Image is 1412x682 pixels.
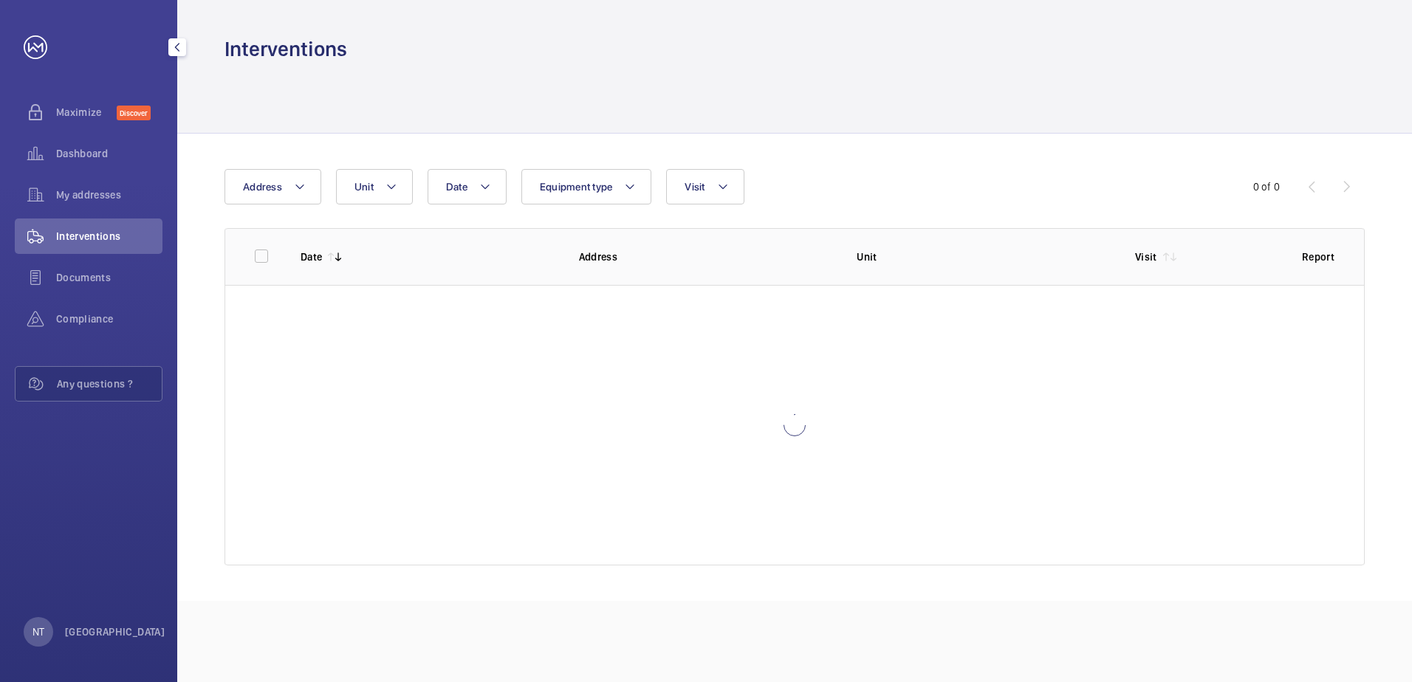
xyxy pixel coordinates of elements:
span: Maximize [56,105,117,120]
h1: Interventions [225,35,347,63]
span: Any questions ? [57,376,162,391]
span: Dashboard [56,146,162,161]
p: Address [579,249,834,264]
span: Visit [685,181,705,193]
span: Documents [56,270,162,285]
p: Date [301,249,322,264]
span: Date [446,181,467,193]
p: [GEOGRAPHIC_DATA] [65,624,165,639]
button: Visit [666,169,744,204]
p: Visit [1135,249,1157,264]
span: Address [243,181,282,193]
span: My addresses [56,187,162,202]
p: NT [32,624,44,639]
button: Date [428,169,507,204]
p: Report [1302,249,1334,264]
span: Discover [117,106,151,120]
span: Unit [354,181,374,193]
button: Unit [336,169,413,204]
span: Interventions [56,229,162,244]
p: Unit [857,249,1111,264]
span: Equipment type [540,181,613,193]
span: Compliance [56,311,162,326]
button: Address [225,169,321,204]
button: Equipment type [521,169,652,204]
div: 0 of 0 [1253,179,1280,194]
